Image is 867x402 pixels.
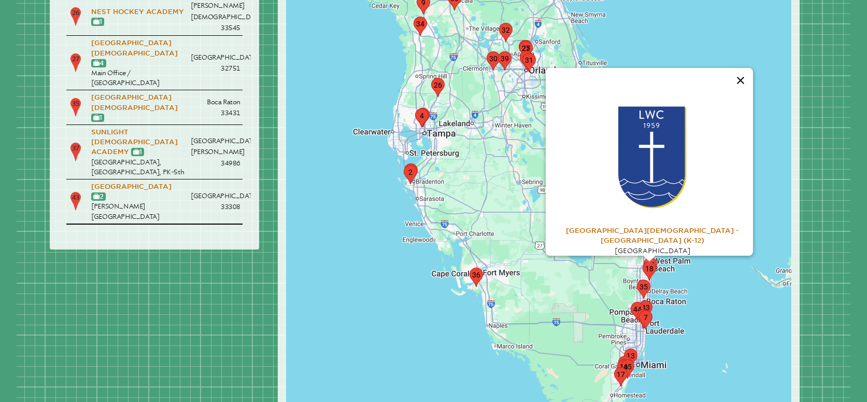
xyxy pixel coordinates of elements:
a: 1 [93,18,102,25]
div: marker42 [416,108,430,127]
a: [GEOGRAPHIC_DATA][DEMOGRAPHIC_DATA] - [GEOGRAPHIC_DATA] (K-12) [566,216,739,244]
div: marker36 [470,268,483,287]
div: marker17 [614,367,628,386]
div: marker15 [618,356,632,375]
p: [GEOGRAPHIC_DATA] 32751 [191,52,240,74]
p: 35 [68,97,83,118]
a: Sunlight [DEMOGRAPHIC_DATA] Academy [91,128,178,156]
div: marker35 [637,280,650,299]
div: marker2 [404,165,417,184]
div: marker34 [414,17,427,36]
div: marker28 [519,40,532,59]
a: Nest Hockey Academy [91,8,184,16]
p: 37 [68,142,83,162]
a: 4 [93,59,104,67]
span: [GEOGRAPHIC_DATA] [615,246,691,254]
p: Boca Raton 33431 [191,96,240,119]
div: marker16 [617,359,631,379]
a: 1 [133,148,142,156]
button: Close [728,68,753,93]
a: [GEOGRAPHIC_DATA][DEMOGRAPHIC_DATA] [91,39,178,57]
p: [PERSON_NAME][GEOGRAPHIC_DATA] [91,201,187,221]
p: 43 [68,191,83,212]
div: marker13 [624,349,637,368]
div: marker39 [498,51,511,71]
a: 1 [93,114,102,121]
p: [GEOGRAPHIC_DATA] 33308 [191,190,240,213]
div: marker1 [637,309,650,328]
p: [GEOGRAPHIC_DATA][PERSON_NAME] 34986 [191,135,240,169]
div: marker4 [415,108,429,128]
a: [GEOGRAPHIC_DATA][DEMOGRAPHIC_DATA] [91,93,178,111]
div: marker30 [487,51,500,71]
p: [GEOGRAPHIC_DATA], [GEOGRAPHIC_DATA], PK-5th [91,157,187,177]
a: 2 [93,192,104,200]
div: marker3 [404,163,418,183]
div: marker44 [631,302,644,321]
div: marker31 [522,53,536,72]
div: marker10 [520,51,533,70]
div: marker27 [519,41,533,60]
img: Crest_for_card_158_250.png [612,93,693,223]
p: 26 [68,6,83,27]
div: marker43 [639,300,652,320]
p: Main Office / [GEOGRAPHIC_DATA] [91,68,187,88]
a: [GEOGRAPHIC_DATA] [91,183,172,190]
div: marker45 [621,359,634,379]
p: 27 [68,52,83,73]
div: marker7 [639,310,652,329]
div: marker26 [431,78,445,97]
div: marker18 [643,261,656,281]
div: marker32 [499,23,513,42]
